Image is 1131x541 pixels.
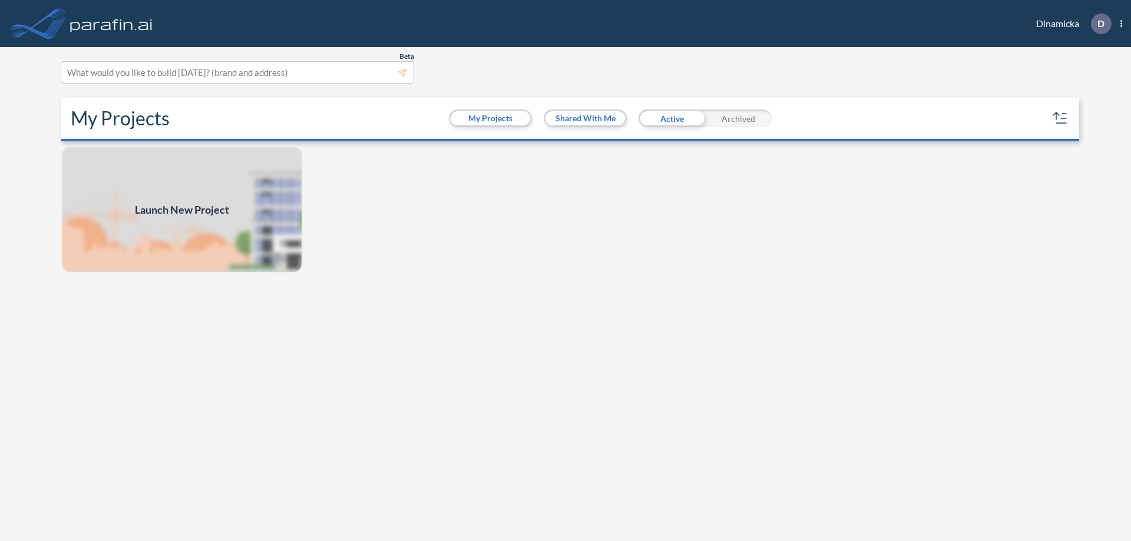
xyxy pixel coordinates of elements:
[135,202,229,218] span: Launch New Project
[1051,109,1070,128] button: sort
[1018,14,1122,34] div: Dinamicka
[545,111,625,125] button: Shared With Me
[61,146,303,273] img: add
[639,109,705,127] div: Active
[68,12,155,35] img: logo
[705,109,772,127] div: Archived
[451,111,530,125] button: My Projects
[399,52,414,61] span: Beta
[1097,18,1104,29] p: D
[71,107,170,130] h2: My Projects
[61,146,303,273] a: Launch New Project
